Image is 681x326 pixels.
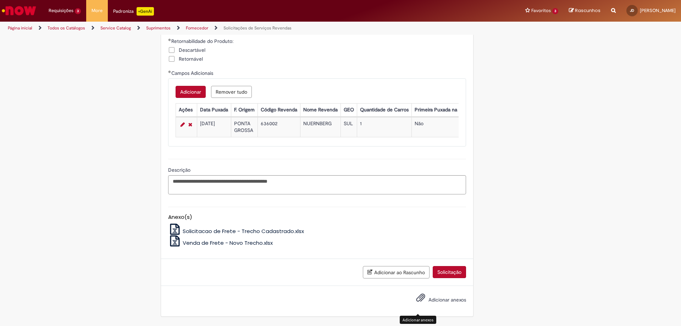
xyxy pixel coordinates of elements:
span: Solicitacao de Frete - Trecho Cadastrado.xlsx [183,227,304,235]
textarea: Descrição [168,175,466,194]
span: 3 [552,8,558,14]
a: Service Catalog [100,25,131,31]
th: GEO [340,103,357,116]
p: +GenAi [137,7,154,16]
th: Data Puxada [197,103,231,116]
span: Obrigatório Preenchido [168,70,171,73]
span: Descrição [168,167,192,173]
a: Fornecedor [186,25,208,31]
button: Solicitação [433,266,466,278]
div: Padroniza [113,7,154,16]
th: Ações [176,103,197,116]
span: Venda de Frete - Novo Trecho.xlsx [183,239,273,247]
th: Quantidade de Carros [357,103,411,116]
span: [PERSON_NAME] [640,7,676,13]
td: PONTA GROSSA [231,117,258,137]
a: Editar Linha 1 [179,120,187,129]
span: 3 [75,8,81,14]
th: Primeira Puxada na Fábrica? [411,103,479,116]
span: Campos Adicionais [171,70,215,76]
a: Solicitações de Serviços Revendas [223,25,292,31]
td: [DATE] [197,117,231,137]
ul: Trilhas de página [5,22,449,35]
span: Retornabilidade do Produto: [171,38,235,44]
span: Favoritos [531,7,551,14]
h5: Anexo(s) [168,214,466,220]
button: Adicionar ao Rascunho [363,266,430,278]
span: Descartável [179,46,205,54]
button: Remove all rows for Campos Adicionais [211,86,252,98]
th: Código Revenda [258,103,300,116]
td: SUL [340,117,357,137]
span: Obrigatório Preenchido [168,38,171,41]
span: Retornável [179,55,203,62]
span: Requisições [49,7,73,14]
button: Adicionar anexos [414,291,427,308]
span: JD [630,8,634,13]
span: Rascunhos [575,7,600,14]
th: F. Origem [231,103,258,116]
td: 636002 [258,117,300,137]
td: NUERNBERG [300,117,340,137]
td: 1 [357,117,411,137]
a: Venda de Frete - Novo Trecho.xlsx [168,239,273,247]
img: ServiceNow [1,4,37,18]
a: Todos os Catálogos [48,25,85,31]
td: Não [411,117,479,137]
button: Add a row for Campos Adicionais [176,86,206,98]
a: Remover linha 1 [187,120,194,129]
th: Nome Revenda [300,103,340,116]
a: Página inicial [8,25,32,31]
a: Rascunhos [569,7,600,14]
div: Adicionar anexos [400,316,436,324]
span: Adicionar anexos [428,297,466,303]
a: Suprimentos [146,25,171,31]
span: More [92,7,103,14]
a: Solicitacao de Frete - Trecho Cadastrado.xlsx [168,227,304,235]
